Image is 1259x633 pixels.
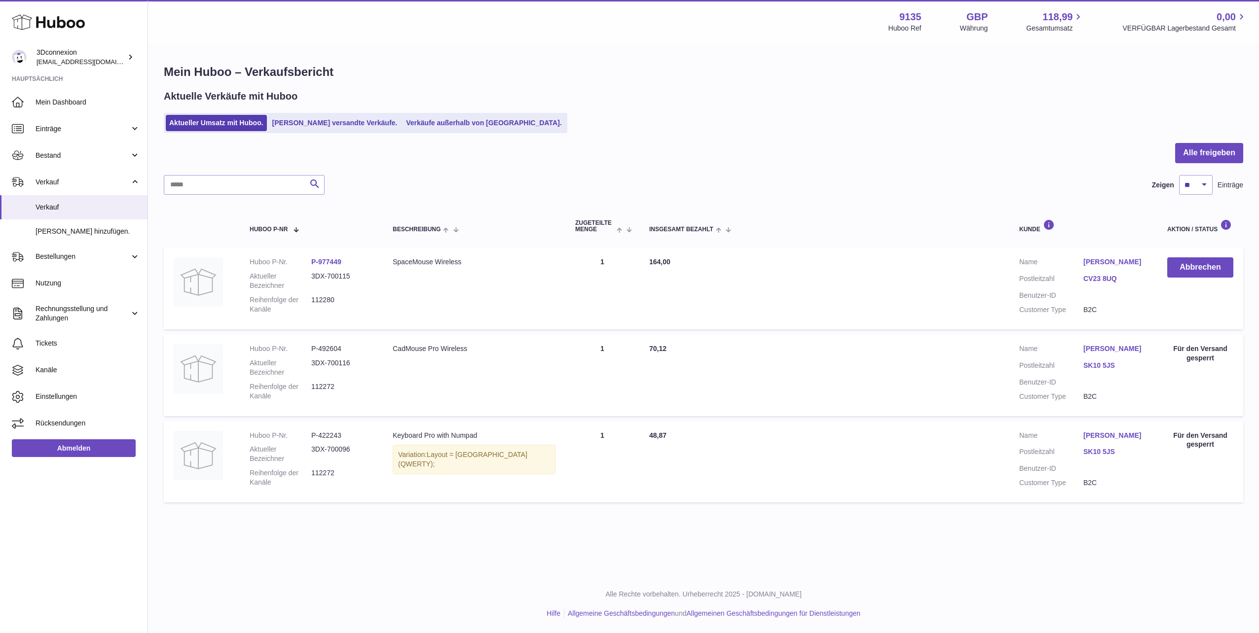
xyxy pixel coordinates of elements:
[649,258,670,266] span: 164,00
[1218,180,1243,190] span: Einträge
[1019,291,1083,300] dt: Benutzer-ID
[1019,378,1083,387] dt: Benutzer-ID
[575,220,614,233] span: ZUGETEILTE Menge
[174,344,223,393] img: no-photo.jpg
[1083,478,1148,488] dd: B2C
[37,48,125,67] div: 3Dconnexion
[393,344,555,353] div: CadMouse Pro Wireless
[960,24,988,33] div: Währung
[12,50,27,65] img: order_eu@3dconnexion.com
[1019,431,1083,443] dt: Name
[36,252,130,261] span: Bestellungen
[1152,180,1174,190] label: Zeigen
[1167,431,1233,450] div: Für den Versand gesperrt
[565,247,639,329] td: 1
[311,445,373,463] dd: 3DX-700096
[1019,344,1083,356] dt: Name
[1083,361,1148,370] a: SK10 5JS
[36,124,130,134] span: Einträge
[393,257,555,267] div: SpaceMouse Wireless
[1083,305,1148,315] dd: B2C
[311,468,373,487] dd: 112272
[250,445,311,463] dt: Aktueller Bezeichner
[393,431,555,440] div: Keyboard Pro with Numpad
[36,279,140,288] span: Nutzung
[250,468,311,487] dt: Reihenfolge der Kanäle
[250,431,311,440] dt: Huboo P-Nr.
[1019,274,1083,286] dt: Postleitzahl
[403,115,565,131] a: Verkäufe außerhalb von [GEOGRAPHIC_DATA].
[393,445,555,474] div: Variation:
[1042,10,1073,24] span: 118,99
[36,203,140,212] span: Verkauf
[649,226,713,233] span: Insgesamt bezahlt
[899,10,922,24] strong: 9135
[164,90,297,103] h2: Aktuelle Verkäufe mit Huboo
[1019,478,1083,488] dt: Customer Type
[174,257,223,307] img: no-photo.jpg
[568,609,675,617] a: Allgemeine Geschäftsbedingungen
[311,358,373,377] dd: 3DX-700116
[36,339,140,348] span: Tickets
[36,419,140,428] span: Rücksendungen
[1083,447,1148,457] a: SK10 5JS
[311,344,373,353] dd: P-492604
[889,24,922,33] div: Huboo Ref
[1083,274,1148,283] a: CV23 8UQ
[12,439,136,457] a: Abmelden
[36,304,130,323] span: Rechnungsstellung und Zahlungen
[1122,10,1247,33] a: 0,00 VERFÜGBAR Lagerbestand Gesamt
[564,609,860,618] li: und
[166,115,267,131] a: Aktueller Umsatz mit Huboo.
[547,609,560,617] a: Hilfe
[156,590,1251,599] p: Alle Rechte vorbehalten. Urheberrecht 2025 - [DOMAIN_NAME]
[250,272,311,290] dt: Aktueller Bezeichner
[36,392,140,401] span: Einstellungen
[311,258,341,266] a: P-977449
[269,115,401,131] a: [PERSON_NAME] versandte Verkäufe.
[37,58,145,66] span: [EMAIL_ADDRESS][DOMAIN_NAME]
[398,451,527,468] span: Layout = [GEOGRAPHIC_DATA] (QWERTY);
[1019,305,1083,315] dt: Customer Type
[1175,143,1243,163] button: Alle freigeben
[565,334,639,416] td: 1
[686,609,860,617] a: Allgemeinen Geschäftsbedingungen für Dienstleistungen
[649,345,667,352] span: 70,12
[311,431,373,440] dd: P-422243
[311,295,373,314] dd: 112280
[1026,24,1084,33] span: Gesamtumsatz
[1083,257,1148,267] a: [PERSON_NAME]
[164,64,1243,80] h1: Mein Huboo – Verkaufsbericht
[1019,392,1083,401] dt: Customer Type
[1167,257,1233,278] button: Abbrechen
[1019,464,1083,473] dt: Benutzer-ID
[1167,219,1233,233] div: Aktion / Status
[311,382,373,401] dd: 112272
[1019,361,1083,373] dt: Postleitzahl
[565,421,639,503] td: 1
[1083,344,1148,353] a: [PERSON_NAME]
[250,382,311,401] dt: Reihenfolge der Kanäle
[250,226,288,233] span: Huboo P-Nr
[311,272,373,290] dd: 3DX-700115
[250,358,311,377] dt: Aktueller Bezeichner
[36,227,140,236] span: [PERSON_NAME] hinzufügen.
[36,365,140,375] span: Kanäle
[250,257,311,267] dt: Huboo P-Nr.
[36,177,130,187] span: Verkauf
[966,10,988,24] strong: GBP
[1083,431,1148,440] a: [PERSON_NAME]
[250,295,311,314] dt: Reihenfolge der Kanäle
[1122,24,1247,33] span: VERFÜGBAR Lagerbestand Gesamt
[174,431,223,480] img: no-photo.jpg
[1217,10,1236,24] span: 0,00
[1167,344,1233,363] div: Für den Versand gesperrt
[36,98,140,107] span: Mein Dashboard
[649,431,667,439] span: 48,87
[1019,257,1083,269] dt: Name
[250,344,311,353] dt: Huboo P-Nr.
[1083,392,1148,401] dd: B2C
[1019,219,1148,233] div: Kunde
[1019,447,1083,459] dt: Postleitzahl
[1026,10,1084,33] a: 118,99 Gesamtumsatz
